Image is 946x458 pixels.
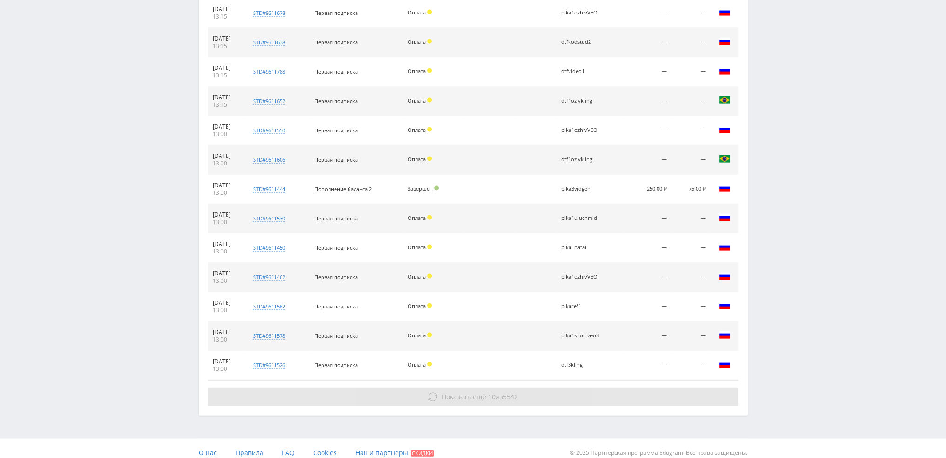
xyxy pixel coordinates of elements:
[719,36,730,47] img: rus.png
[213,6,240,13] div: [DATE]
[253,332,285,340] div: std#9611578
[213,101,240,109] div: 13:15
[213,182,240,189] div: [DATE]
[408,97,426,104] span: Оплата
[253,273,285,281] div: std#9611462
[253,185,285,193] div: std#9611444
[561,274,603,280] div: pika1ozhivVEO
[315,127,358,134] span: Первая подписка
[315,39,358,46] span: Первая подписка
[408,273,426,280] span: Оплата
[315,215,358,222] span: Первая подписка
[408,126,426,133] span: Оплата
[213,336,240,343] div: 13:00
[719,183,730,194] img: rus.png
[213,277,240,285] div: 13:00
[434,186,439,191] span: Подтвержден
[719,7,730,18] img: rus.png
[719,95,730,106] img: bra.png
[561,215,603,221] div: pika1uluchmid
[561,157,603,163] div: dtf1ozivkling
[213,64,240,72] div: [DATE]
[253,303,285,310] div: std#9611562
[213,270,240,277] div: [DATE]
[315,156,358,163] span: Первая подписка
[408,68,426,75] span: Оплата
[253,9,285,17] div: std#9611678
[315,303,358,310] span: Первая подписка
[427,39,432,44] span: Холд
[624,204,671,233] td: —
[213,189,240,197] div: 13:00
[213,13,240,21] div: 13:15
[561,98,603,104] div: dtf1ozivkling
[253,39,285,46] div: std#9611638
[213,358,240,365] div: [DATE]
[719,212,730,223] img: rus.png
[213,72,240,79] div: 13:15
[213,299,240,307] div: [DATE]
[624,28,671,57] td: —
[213,42,240,50] div: 13:15
[719,359,730,370] img: rus.png
[719,300,730,311] img: rus.png
[427,10,432,14] span: Холд
[315,68,358,75] span: Первая подписка
[561,68,603,75] div: dtfvideo1
[253,244,285,252] div: std#9611450
[213,219,240,226] div: 13:00
[408,361,426,368] span: Оплата
[719,241,730,253] img: rus.png
[427,303,432,308] span: Холд
[488,392,496,401] span: 10
[411,450,434,457] span: Скидки
[408,9,426,16] span: Оплата
[208,388,738,406] button: Показать ещё 10из5542
[671,145,710,175] td: —
[213,328,240,336] div: [DATE]
[199,448,217,457] span: О нас
[427,215,432,220] span: Холд
[671,351,710,380] td: —
[561,10,603,16] div: pika1ozhivVEO
[624,87,671,116] td: —
[442,392,518,401] span: из
[561,333,603,339] div: pika1shortveo3
[427,68,432,73] span: Холд
[213,307,240,314] div: 13:00
[561,127,603,133] div: pika1ozhivVEO
[213,211,240,219] div: [DATE]
[213,94,240,101] div: [DATE]
[408,156,426,163] span: Оплата
[408,38,426,45] span: Оплата
[408,185,433,192] span: Завершён
[253,97,285,105] div: std#9611652
[253,156,285,164] div: std#9611606
[561,39,603,45] div: dtfkodstud2
[719,271,730,282] img: rus.png
[624,292,671,321] td: —
[427,274,432,279] span: Холд
[408,332,426,339] span: Оплата
[671,233,710,263] td: —
[315,97,358,104] span: Первая подписка
[253,68,285,75] div: std#9611788
[561,303,603,309] div: pikaref1
[671,321,710,351] td: —
[213,130,240,138] div: 13:00
[213,240,240,248] div: [DATE]
[671,292,710,321] td: —
[624,57,671,87] td: —
[671,28,710,57] td: —
[408,244,426,251] span: Оплата
[427,157,432,161] span: Холд
[624,351,671,380] td: —
[719,124,730,135] img: rus.png
[213,152,240,160] div: [DATE]
[719,329,730,341] img: rus.png
[282,448,295,457] span: FAQ
[213,248,240,255] div: 13:00
[315,244,358,251] span: Первая подписка
[561,362,603,368] div: dtf3kling
[561,245,603,251] div: pika1natal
